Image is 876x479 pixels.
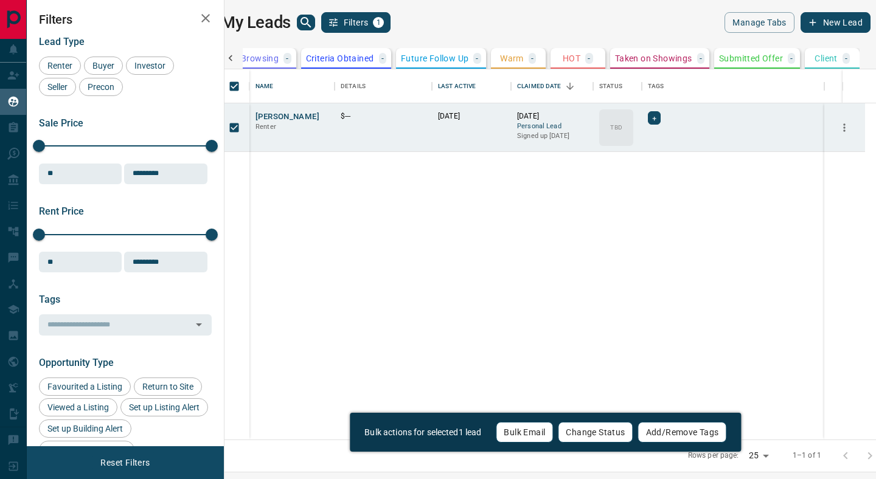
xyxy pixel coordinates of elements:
div: Viewed a Listing [39,398,117,416]
h1: My Leads [221,13,291,32]
div: Details [335,69,432,103]
span: Lead Type [39,36,85,47]
p: Taken on Showings [615,54,692,63]
div: Tags [642,69,824,103]
p: - [700,54,702,63]
span: Reactivated Account [43,445,130,455]
button: Bulk Email [496,422,553,443]
p: Warm [500,54,524,63]
span: 1 [374,18,383,27]
span: Favourited a Listing [43,382,127,391]
button: Sort [561,78,579,95]
div: Investor [126,57,174,75]
div: Claimed Date [511,69,593,103]
p: Just Browsing [221,54,279,63]
div: Reactivated Account [39,441,134,459]
span: Set up Listing Alert [125,402,204,412]
p: - [531,54,534,63]
button: Change Status [558,422,633,443]
p: - [845,54,847,63]
p: TBD [610,123,622,132]
p: [DATE] [517,111,587,122]
p: Signed up [DATE] [517,131,587,141]
span: Investor [130,61,170,71]
p: 1–1 of 1 [793,450,821,461]
p: - [381,54,384,63]
p: - [588,54,590,63]
div: Last Active [432,69,511,103]
div: Last Active [438,69,476,103]
div: Renter [39,57,81,75]
div: Seller [39,78,76,96]
p: Client [815,54,837,63]
p: - [790,54,793,63]
div: 25 [744,447,773,464]
div: Favourited a Listing [39,377,131,396]
div: Details [341,69,366,103]
p: - [286,54,288,63]
p: Criteria Obtained [306,54,374,63]
div: Name [249,69,335,103]
p: - [476,54,478,63]
div: Set up Listing Alert [120,398,208,416]
button: Add/Remove Tags [638,422,727,443]
span: Viewed a Listing [43,402,113,412]
div: Buyer [84,57,123,75]
button: Open [190,316,207,333]
span: Set up Building Alert [43,424,127,433]
button: Reset Filters [92,452,158,473]
p: [DATE] [438,111,505,122]
div: Precon [79,78,123,96]
button: more [835,119,853,137]
button: [PERSON_NAME] [255,111,319,123]
span: Return to Site [138,382,198,391]
div: Tags [648,69,664,103]
span: Precon [83,82,119,92]
p: Future Follow Up [401,54,468,63]
div: Claimed Date [517,69,561,103]
span: Renter [43,61,77,71]
p: Submitted Offer [719,54,783,63]
div: Status [599,69,622,103]
span: Buyer [88,61,119,71]
span: Sale Price [39,117,83,129]
span: + [652,112,656,124]
span: Opportunity Type [39,357,114,368]
span: Seller [43,82,72,92]
div: Status [593,69,642,103]
p: $--- [341,111,426,122]
div: Name [255,69,274,103]
button: Manage Tabs [725,12,794,33]
span: Tags [39,294,60,305]
button: search button [297,15,315,30]
span: Rent Price [39,205,84,217]
div: Return to Site [134,377,202,396]
button: New Lead [801,12,871,33]
span: Renter [255,123,276,131]
span: Personal Lead [517,122,587,132]
button: Filters1 [321,12,391,33]
p: Bulk actions for selected 1 lead [364,426,481,439]
h2: Filters [39,12,212,27]
p: HOT [563,54,580,63]
div: Set up Building Alert [39,419,131,438]
p: Rows per page: [688,450,739,461]
div: + [648,111,661,125]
